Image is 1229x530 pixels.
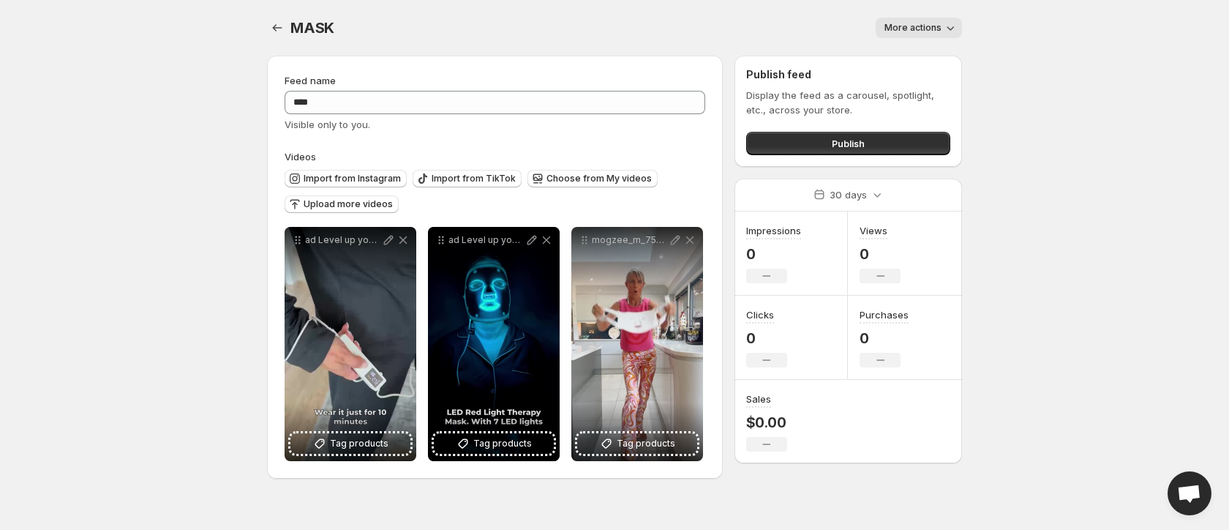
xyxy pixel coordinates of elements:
p: 0 [746,329,787,347]
p: ad Level up your skincare game with [PERSON_NAME] megelinofficial LED red [MEDICAL_DATA] maskWith... [448,234,525,246]
p: mogzee_m_7530898850140212502 [592,234,668,246]
div: Open chat [1168,471,1211,515]
h2: Publish feed [746,67,950,82]
span: Tag products [617,436,675,451]
h3: Views [860,223,887,238]
button: Choose from My videos [527,170,658,187]
button: Publish [746,132,950,155]
span: Tag products [330,436,388,451]
button: More actions [876,18,962,38]
span: Publish [832,136,865,151]
p: ad Level up your skincare game with [PERSON_NAME] LED red [MEDICAL_DATA] maskWith 7 - Trimaaa [305,234,381,246]
div: mogzee_m_7530898850140212502Tag products [571,227,703,461]
button: Tag products [290,433,410,454]
span: Choose from My videos [546,173,652,184]
p: 0 [860,329,909,347]
h3: Purchases [860,307,909,322]
button: Tag products [577,433,697,454]
div: ad Level up your skincare game with [PERSON_NAME] LED red [MEDICAL_DATA] maskWith 7 - TrimaaaTag ... [285,227,416,461]
span: Tag products [473,436,532,451]
p: $0.00 [746,414,787,431]
span: Feed name [285,75,336,86]
button: Upload more videos [285,195,399,213]
h3: Sales [746,392,771,406]
span: Upload more videos [304,198,393,210]
span: MASK [290,19,334,37]
h3: Clicks [746,307,774,322]
button: Import from TikTok [413,170,522,187]
button: Settings [267,18,287,38]
button: Tag products [434,433,554,454]
span: Import from TikTok [432,173,516,184]
span: More actions [884,22,942,34]
div: ad Level up your skincare game with [PERSON_NAME] megelinofficial LED red [MEDICAL_DATA] maskWith... [428,227,560,461]
span: Videos [285,151,316,163]
h3: Impressions [746,223,801,238]
span: Import from Instagram [304,173,401,184]
span: Visible only to you. [285,119,370,130]
p: 0 [746,245,801,263]
p: Display the feed as a carousel, spotlight, etc., across your store. [746,88,950,117]
p: 30 days [830,187,867,202]
p: 0 [860,245,901,263]
button: Import from Instagram [285,170,407,187]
